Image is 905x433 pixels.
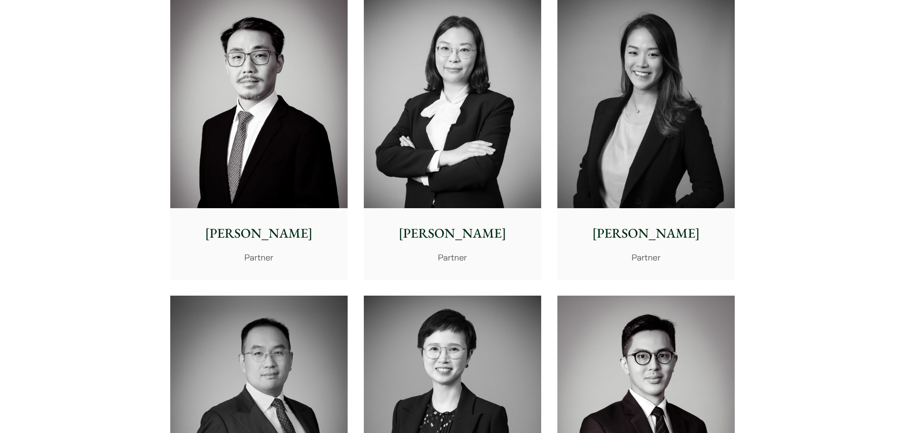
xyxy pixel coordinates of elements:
[178,223,340,243] p: [PERSON_NAME]
[371,251,534,264] p: Partner
[565,223,727,243] p: [PERSON_NAME]
[371,223,534,243] p: [PERSON_NAME]
[565,251,727,264] p: Partner
[178,251,340,264] p: Partner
